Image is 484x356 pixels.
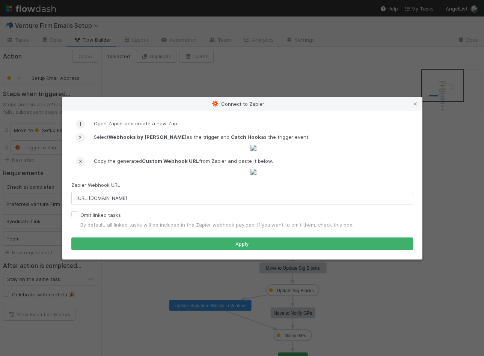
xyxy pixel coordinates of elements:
[250,145,256,151] img: zapier-step-1-27283c281ab7e1a92f43.png
[62,97,422,111] div: Connect to Zapier
[71,237,413,250] button: Apply
[71,181,120,189] label: Zapier Webhook URL
[80,221,413,228] div: By default, all linked tasks will be included in the Zapier webhook payload. If you want to omit ...
[250,169,256,175] img: zapier-step-2-61db24904abd9edb0589.png
[109,134,187,140] strong: Webhooks by [PERSON_NAME]
[71,192,413,204] input: https://hooks.zapier.com/hooks/catch/
[231,134,261,140] strong: Catch Hook
[80,210,121,219] label: Omit linked tasks
[142,158,199,164] strong: Custom Webhook URL
[76,133,413,151] li: Select as the trigger and as the trigger event.
[76,120,413,127] li: Open Zapier and create a new Zap.
[212,101,218,107] img: zapier-logo-6a0a5e15dd7e324a8df7.svg
[76,157,413,175] li: Copy the generated from Zapier and paste it below.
